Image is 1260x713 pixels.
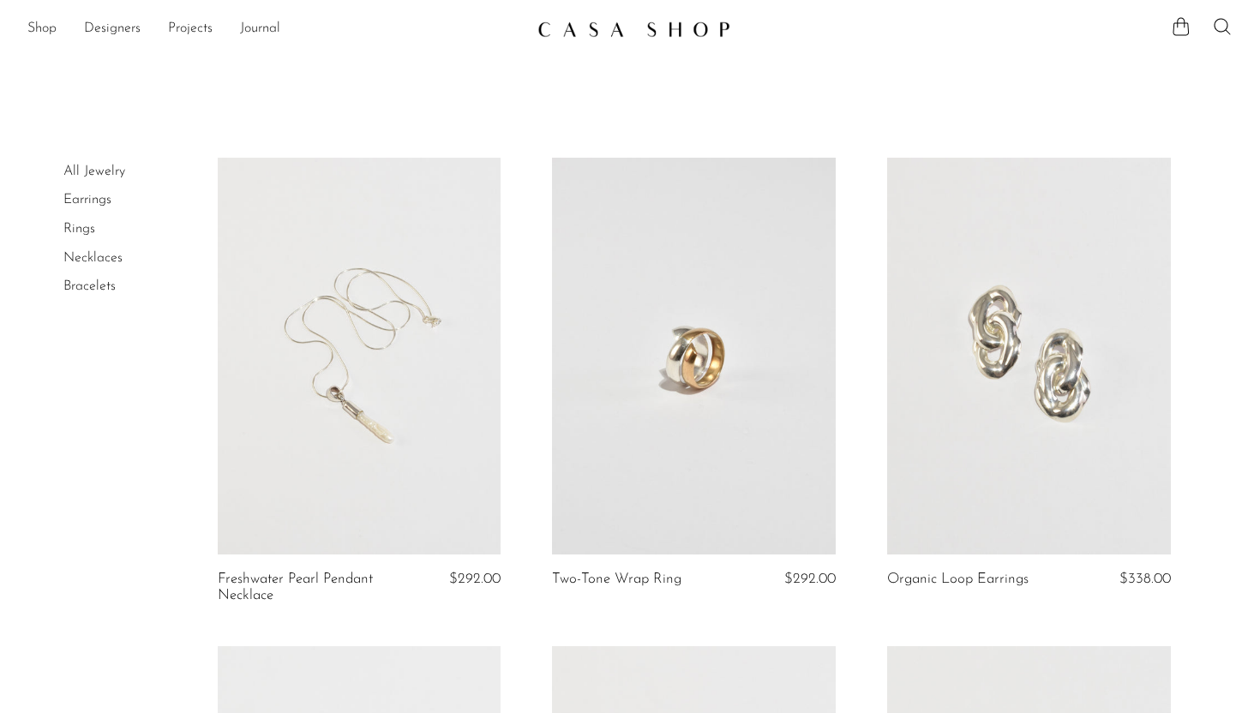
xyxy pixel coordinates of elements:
[27,18,57,40] a: Shop
[449,572,501,586] span: $292.00
[63,193,111,207] a: Earrings
[1119,572,1171,586] span: $338.00
[784,572,836,586] span: $292.00
[168,18,213,40] a: Projects
[63,165,125,178] a: All Jewelry
[552,572,681,587] a: Two-Tone Wrap Ring
[887,572,1029,587] a: Organic Loop Earrings
[240,18,280,40] a: Journal
[84,18,141,40] a: Designers
[63,222,95,236] a: Rings
[27,15,524,44] ul: NEW HEADER MENU
[63,251,123,265] a: Necklaces
[63,279,116,293] a: Bracelets
[218,572,406,603] a: Freshwater Pearl Pendant Necklace
[27,15,524,44] nav: Desktop navigation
